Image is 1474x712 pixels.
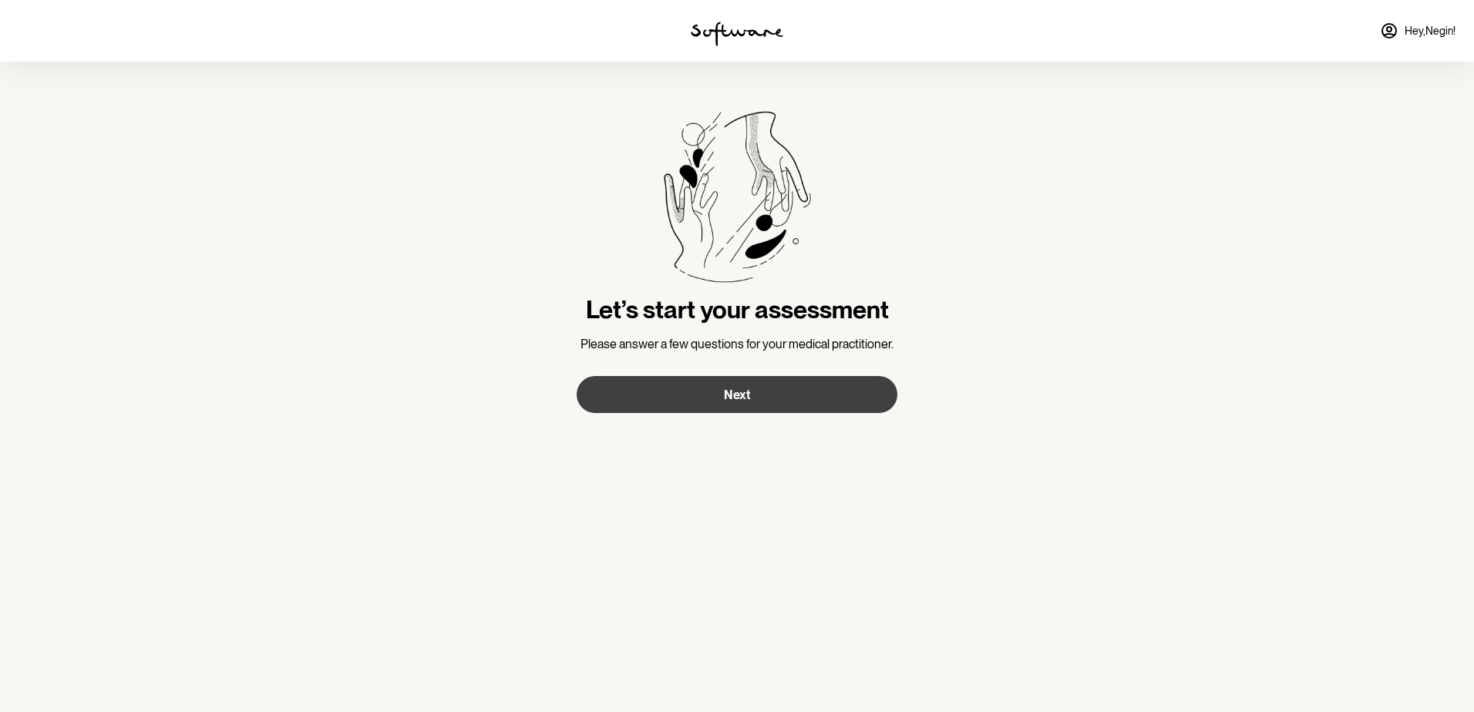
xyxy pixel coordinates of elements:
[577,376,897,413] button: Next
[1371,12,1465,49] a: Hey,Negin!
[691,22,783,46] img: software logo
[1405,25,1455,38] span: Hey, Negin !
[577,337,897,351] p: Please answer a few questions for your medical practitioner.
[663,111,811,283] img: Software treatment bottle
[577,295,897,324] h3: Let’s start your assessment
[724,388,750,402] span: Next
